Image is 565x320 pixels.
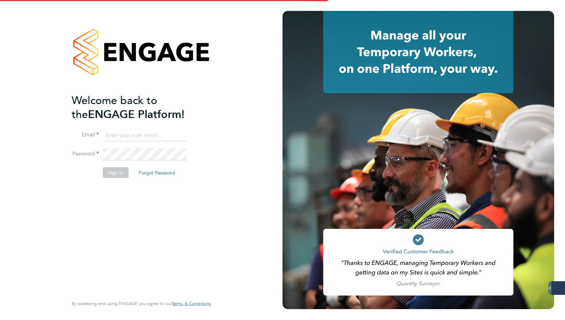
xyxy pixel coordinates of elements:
[103,167,129,178] button: Sign In
[103,129,187,141] input: Enter your work email...
[133,167,181,178] button: Forgot Password
[172,301,211,306] a: Terms & Conditions
[72,131,99,138] label: Email
[72,93,204,121] h2: ENGAGE Platform!
[72,94,157,121] span: Welcome back to the
[72,150,99,157] label: Password
[172,301,211,306] span: Terms & Conditions
[72,301,211,306] span: By accessing and using ENGAGE you agree to our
